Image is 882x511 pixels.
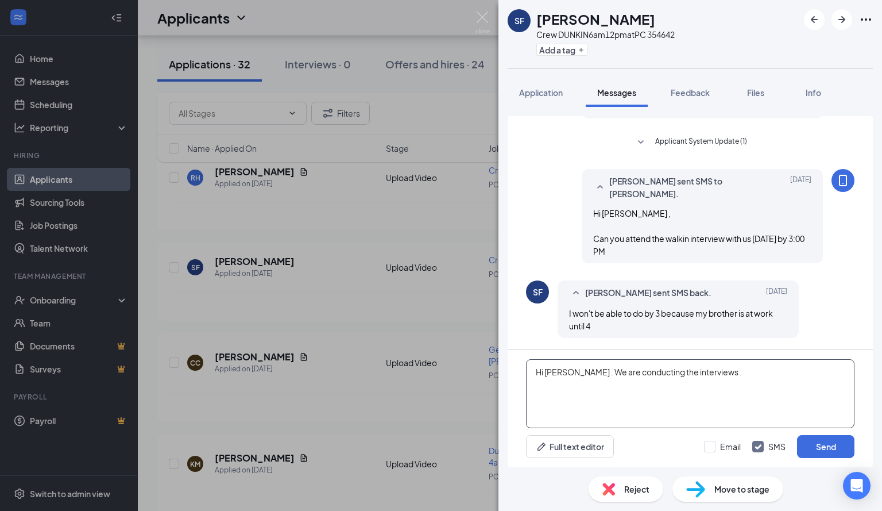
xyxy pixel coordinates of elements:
[593,208,804,256] span: Hi [PERSON_NAME] , Can you attend the walkin interview with us [DATE] by 3:00 PM
[569,308,773,331] span: I won't be able to do by 3 because my brother is at work until 4
[533,286,543,298] div: SF
[624,483,649,495] span: Reject
[843,472,871,500] div: Open Intercom Messenger
[806,87,821,98] span: Info
[593,180,607,194] svg: SmallChevronUp
[585,286,711,300] span: [PERSON_NAME] sent SMS back.
[519,87,563,98] span: Application
[831,9,852,30] button: ArrowRight
[797,435,854,458] button: Send
[536,44,587,56] button: PlusAdd a tag
[536,29,675,40] div: Crew DUNKIN6am12pm at PC 354642
[634,136,648,149] svg: SmallChevronDown
[526,435,614,458] button: Full text editorPen
[747,87,764,98] span: Files
[536,441,547,452] svg: Pen
[836,174,850,187] svg: MobileSms
[609,175,760,200] span: [PERSON_NAME] sent SMS to [PERSON_NAME].
[859,13,873,26] svg: Ellipses
[655,136,747,149] span: Applicant System Update (1)
[569,286,583,300] svg: SmallChevronUp
[514,15,524,26] div: SF
[671,87,710,98] span: Feedback
[526,359,854,428] textarea: Hi [PERSON_NAME] . We are conducting the interviews .
[714,483,769,495] span: Move to stage
[790,175,811,200] span: [DATE]
[597,87,636,98] span: Messages
[804,9,825,30] button: ArrowLeftNew
[807,13,821,26] svg: ArrowLeftNew
[766,286,787,300] span: [DATE]
[578,47,585,53] svg: Plus
[835,13,849,26] svg: ArrowRight
[536,9,655,29] h1: [PERSON_NAME]
[634,136,747,149] button: SmallChevronDownApplicant System Update (1)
